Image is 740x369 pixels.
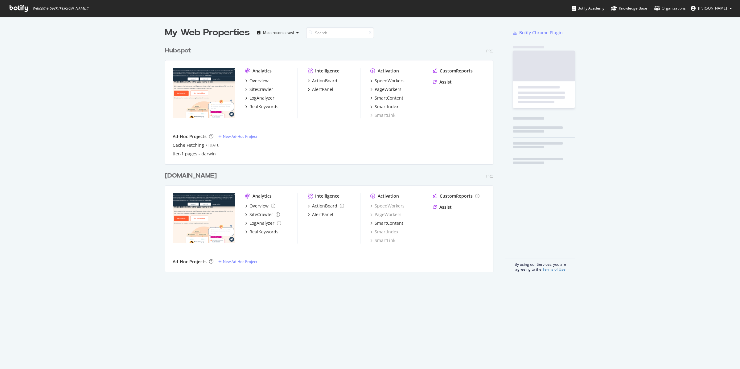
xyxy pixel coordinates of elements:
a: SiteCrawler [245,211,280,218]
div: New Ad-Hoc Project [223,259,257,264]
a: LogAnalyzer [245,220,281,226]
div: Botify Chrome Plugin [519,30,563,36]
a: ActionBoard [308,203,344,209]
a: Overview [245,78,269,84]
div: New Ad-Hoc Project [223,134,257,139]
input: Search [306,27,374,38]
div: [DOMAIN_NAME] [165,171,217,180]
a: Terms of Use [542,267,565,272]
div: Analytics [253,193,272,199]
div: PageWorkers [375,86,401,92]
div: Activation [378,193,399,199]
div: Ad-Hoc Projects [173,259,207,265]
img: hubspot.com [173,68,235,118]
div: SiteCrawler [249,211,273,218]
a: Overview [245,203,275,209]
div: Ad-Hoc Projects [173,133,207,140]
a: Botify Chrome Plugin [513,30,563,36]
div: Intelligence [315,193,339,199]
div: grid [165,39,498,272]
a: SmartLink [370,112,395,118]
a: SmartContent [370,220,403,226]
div: SpeedWorkers [375,78,405,84]
a: PageWorkers [370,211,401,218]
div: Organizations [654,5,686,11]
div: SmartContent [375,95,403,101]
a: AlertPanel [308,211,333,218]
a: RealKeywords [245,104,278,110]
div: By using our Services, you are agreeing to the [505,259,575,272]
a: New Ad-Hoc Project [218,259,257,264]
div: ActionBoard [312,203,337,209]
div: Most recent crawl [263,31,294,35]
a: ActionBoard [308,78,337,84]
div: Intelligence [315,68,339,74]
span: Welcome back, [PERSON_NAME] ! [32,6,88,11]
div: Analytics [253,68,272,74]
a: SmartIndex [370,229,398,235]
a: tier-1 pages - darwin [173,151,216,157]
a: [DOMAIN_NAME] [165,171,219,180]
button: [PERSON_NAME] [686,3,737,13]
a: Cache Fetching [173,142,204,148]
div: AlertPanel [312,211,333,218]
div: Overview [249,203,269,209]
div: AlertPanel [312,86,333,92]
div: Overview [249,78,269,84]
a: SpeedWorkers [370,78,405,84]
div: RealKeywords [249,104,278,110]
div: Assist [439,204,452,210]
a: PageWorkers [370,86,401,92]
div: RealKeywords [249,229,278,235]
a: Hubspot [165,46,194,55]
a: [DATE] [208,142,220,148]
button: Most recent crawl [255,28,301,38]
a: SmartContent [370,95,403,101]
div: Hubspot [165,46,191,55]
a: AlertPanel [308,86,333,92]
a: CustomReports [433,68,473,74]
a: New Ad-Hoc Project [218,134,257,139]
div: LogAnalyzer [249,95,274,101]
div: Knowledge Base [611,5,647,11]
div: Pro [486,48,493,54]
div: CustomReports [440,193,473,199]
div: Pro [486,174,493,179]
div: Activation [378,68,399,74]
a: SmartIndex [370,104,398,110]
a: CustomReports [433,193,479,199]
a: LogAnalyzer [245,95,274,101]
div: SmartContent [375,220,403,226]
a: Assist [433,204,452,210]
img: hubspot-bulkdataexport.com [173,193,235,243]
a: SmartLink [370,237,395,244]
a: Assist [433,79,452,85]
a: SiteCrawler [245,86,273,92]
div: My Web Properties [165,27,250,39]
div: Botify Academy [572,5,604,11]
div: ActionBoard [312,78,337,84]
a: SpeedWorkers [370,203,405,209]
a: RealKeywords [245,229,278,235]
div: SmartIndex [375,104,398,110]
div: CustomReports [440,68,473,74]
div: SiteCrawler [249,86,273,92]
span: Killian Kelly [698,6,727,11]
div: Assist [439,79,452,85]
div: LogAnalyzer [249,220,274,226]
